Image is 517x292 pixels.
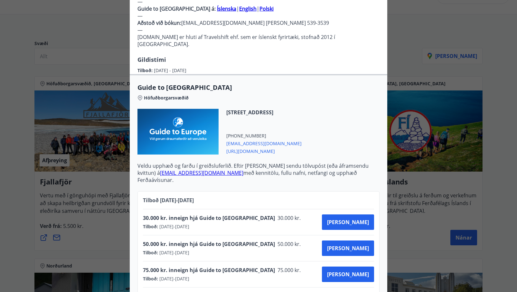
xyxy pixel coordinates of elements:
p: | | [137,5,380,12]
a: English [239,5,257,12]
p: [EMAIL_ADDRESS][DOMAIN_NAME] [PERSON_NAME] 539-3539 [137,19,380,26]
a: Polski [259,5,274,12]
span: Tilboð : [137,67,154,73]
span: [DATE] - [DATE] [154,67,186,73]
strong: Aðstoð við bókun: [137,19,181,26]
span: Gildistími [137,56,166,63]
p: — [137,12,380,19]
p: [DOMAIN_NAME] er hluti af Travelshift ehf. sem er íslenskt fyrirtæki, stofnað 2012 í [GEOGRAPHIC_... [137,33,380,48]
strong: Guide to [GEOGRAPHIC_DATA] á: [137,5,216,12]
a: Íslenska [217,5,236,12]
p: — [137,26,380,33]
